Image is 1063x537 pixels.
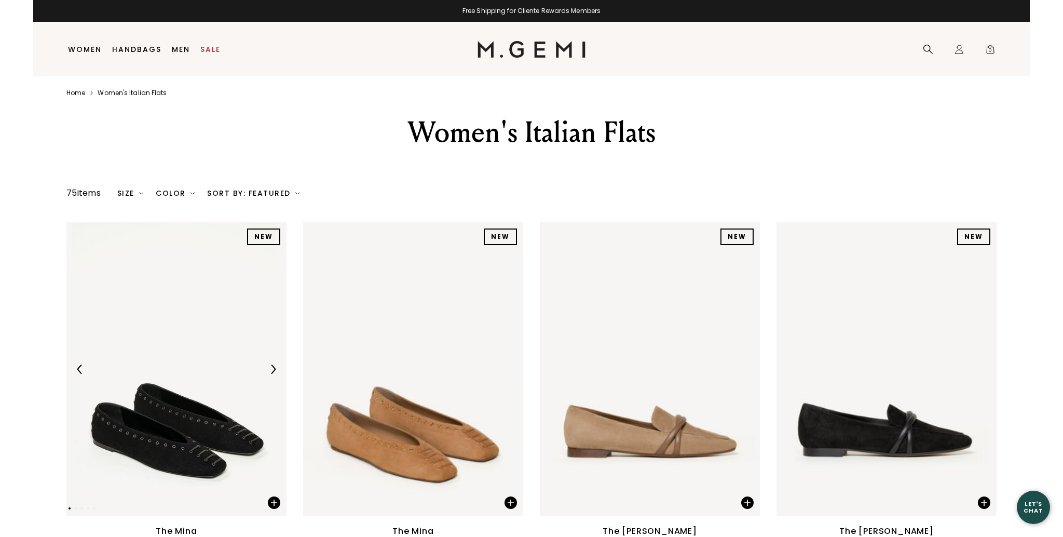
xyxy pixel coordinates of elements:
img: The Brenda [776,222,997,516]
a: Home [66,89,85,97]
div: Size [117,189,144,197]
div: Color [156,189,195,197]
img: chevron-down.svg [190,191,195,195]
a: Women [68,45,102,53]
a: Handbags [112,45,161,53]
div: NEW [484,229,517,245]
img: The Brenda [540,222,760,516]
div: NEW [720,229,754,245]
div: NEW [247,229,280,245]
img: M.Gemi [478,41,586,58]
div: Sort By: Featured [207,189,299,197]
div: Women's Italian Flats [351,114,712,151]
img: The Mina [66,222,287,516]
div: NEW [957,229,990,245]
img: The Mina [303,222,523,516]
a: Men [172,45,190,53]
img: Previous Arrow [75,365,85,374]
img: chevron-down.svg [295,191,299,195]
span: 0 [985,46,996,57]
img: chevron-down.svg [139,191,143,195]
div: Free Shipping for Cliente Rewards Members [33,7,1030,15]
div: Let's Chat [1017,501,1050,514]
div: 75 items [66,187,101,199]
a: Women's italian flats [98,89,167,97]
img: Next Arrow [268,365,278,374]
a: Sale [200,45,221,53]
